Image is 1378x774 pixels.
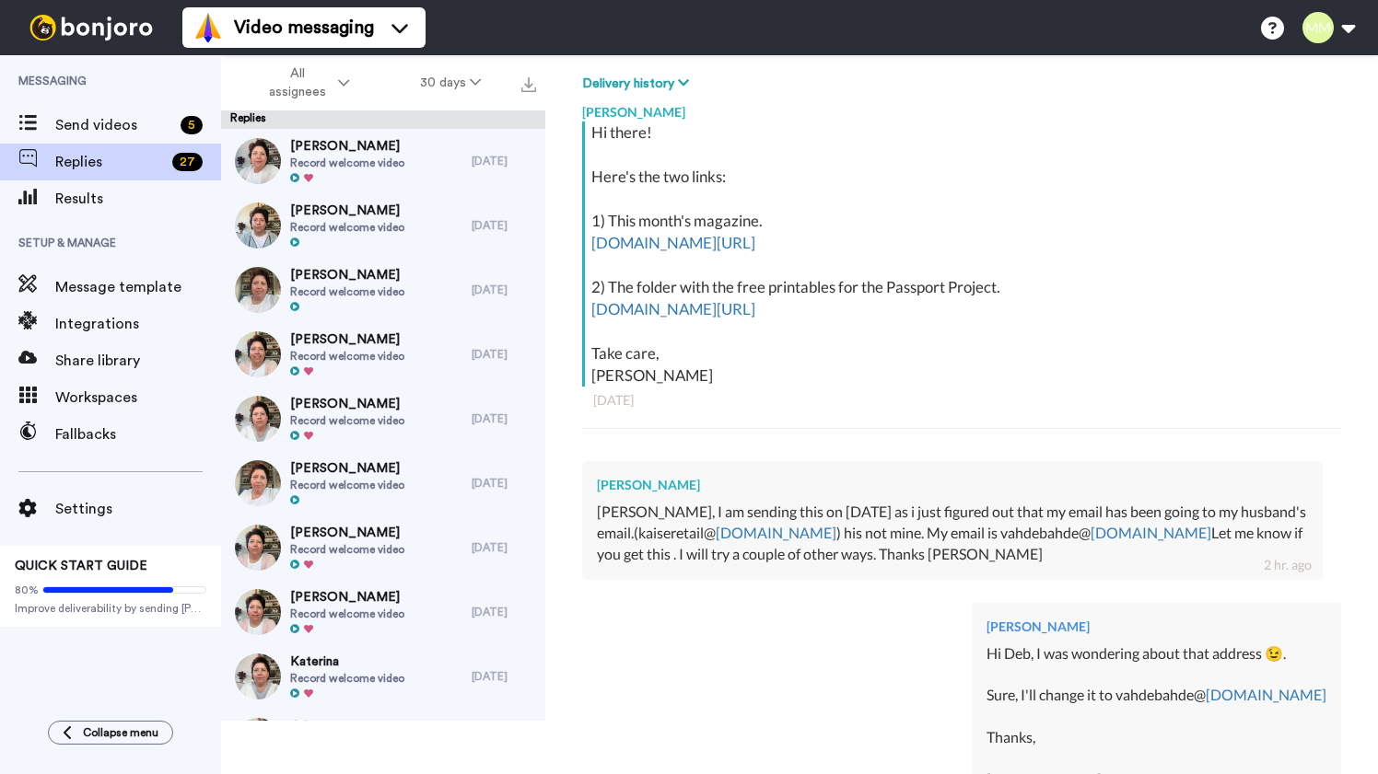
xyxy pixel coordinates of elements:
[290,653,404,671] span: Katerina
[22,15,160,40] img: bj-logo-header-white.svg
[593,391,1330,410] div: [DATE]
[597,502,1308,565] div: [PERSON_NAME], I am sending this on [DATE] as i just figured out that my email has been going to ...
[48,721,173,745] button: Collapse menu
[225,57,385,109] button: All assignees
[260,64,334,101] span: All assignees
[234,15,374,40] span: Video messaging
[472,347,536,362] div: [DATE]
[716,524,836,541] a: [DOMAIN_NAME]
[235,331,281,377] img: 94460827-2956-4c88-888d-2415cbabfa73-thumb.jpg
[521,77,536,92] img: export.svg
[235,267,281,313] img: 9d046073-c80c-41cf-80b7-68915a98b61b-thumb.jpg
[987,618,1326,636] div: [PERSON_NAME]
[582,94,1341,121] div: [PERSON_NAME]
[472,605,536,619] div: [DATE]
[181,116,203,134] div: 5
[193,13,223,42] img: vm-color.svg
[290,524,404,542] span: [PERSON_NAME]
[221,387,545,451] a: [PERSON_NAME]Record welcome video[DATE]
[290,156,404,170] span: Record welcome video
[55,114,173,136] span: Send videos
[1264,556,1312,574] div: 2 hr. ago
[221,515,545,580] a: [PERSON_NAME]Record welcome video[DATE]
[597,476,1308,494] div: [PERSON_NAME]
[290,137,404,156] span: [PERSON_NAME]
[591,299,755,318] a: [DOMAIN_NAME][URL]
[221,129,545,193] a: [PERSON_NAME]Record welcome video[DATE]
[55,276,221,298] span: Message template
[235,653,281,699] img: d71fc6aa-e667-4c4c-aae6-87840436af5f-thumb.jpg
[290,330,404,349] span: [PERSON_NAME]
[290,266,404,284] span: [PERSON_NAME]
[290,284,404,299] span: Record welcome video
[55,387,221,409] span: Workspaces
[221,193,545,258] a: [PERSON_NAME]Record welcome video[DATE]
[290,606,404,621] span: Record welcome video
[15,601,206,616] span: Improve deliverability by sending [PERSON_NAME]’s from your own email
[1091,524,1211,541] a: [DOMAIN_NAME]
[290,202,404,220] span: [PERSON_NAME]
[221,709,545,773] a: CCRecord welcome video[DATE]
[472,283,536,297] div: [DATE]
[290,588,404,606] span: [PERSON_NAME]
[290,478,404,492] span: Record welcome video
[582,74,695,94] button: Delivery history
[221,322,545,387] a: [PERSON_NAME]Record welcome video[DATE]
[235,525,281,571] img: 6563a3bf-c9b5-45c3-a9f6-bac19859e4f2-thumb.jpg
[55,498,221,520] span: Settings
[290,220,404,235] span: Record welcome video
[591,121,1337,387] div: Hi there! Here's the two links: 1) This month's magazine. 2) The folder with the free printables ...
[172,153,203,171] div: 27
[235,396,281,442] img: b20ea7e7-9991-4487-afd9-631f26426101-thumb.jpg
[55,350,221,372] span: Share library
[235,202,281,248] img: 26109a0b-557c-46dd-b36c-750668805b46-thumb.jpg
[290,459,404,478] span: [PERSON_NAME]
[472,154,536,168] div: [DATE]
[55,188,221,210] span: Results
[290,349,404,364] span: Record welcome video
[221,580,545,644] a: [PERSON_NAME]Record welcome video[DATE]
[15,560,147,572] span: QUICK START GUIDE
[472,411,536,426] div: [DATE]
[385,66,517,99] button: 30 days
[83,725,158,740] span: Collapse menu
[472,476,536,491] div: [DATE]
[472,540,536,555] div: [DATE]
[221,258,545,322] a: [PERSON_NAME]Record welcome video[DATE]
[472,669,536,684] div: [DATE]
[221,644,545,709] a: KaterinaRecord welcome video[DATE]
[235,718,281,764] img: 8ac43802-5d41-4923-96ff-11ab6cc38ab5-thumb.jpg
[235,589,281,635] img: 28daeb50-6a9d-4ed0-8d20-e7f1deb2b80a-thumb.jpg
[290,717,404,735] span: CC
[55,313,221,335] span: Integrations
[55,151,165,173] span: Replies
[472,218,536,233] div: [DATE]
[55,423,221,445] span: Fallbacks
[290,395,404,413] span: [PERSON_NAME]
[235,138,281,184] img: 742cfeda-47b5-4091-8bb0-4fc4a73e1d52-thumb.jpg
[221,451,545,515] a: [PERSON_NAME]Record welcome video[DATE]
[15,583,39,597] span: 80%
[290,413,404,428] span: Record welcome video
[221,110,545,129] div: Replies
[290,542,404,557] span: Record welcome video
[290,671,404,686] span: Record welcome video
[235,460,281,506] img: 12e759d0-36d4-450e-a4f8-67658229442c-thumb.jpg
[591,233,755,252] a: [DOMAIN_NAME][URL]
[1206,686,1326,703] a: [DOMAIN_NAME]
[516,69,542,97] button: Export all results that match these filters now.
